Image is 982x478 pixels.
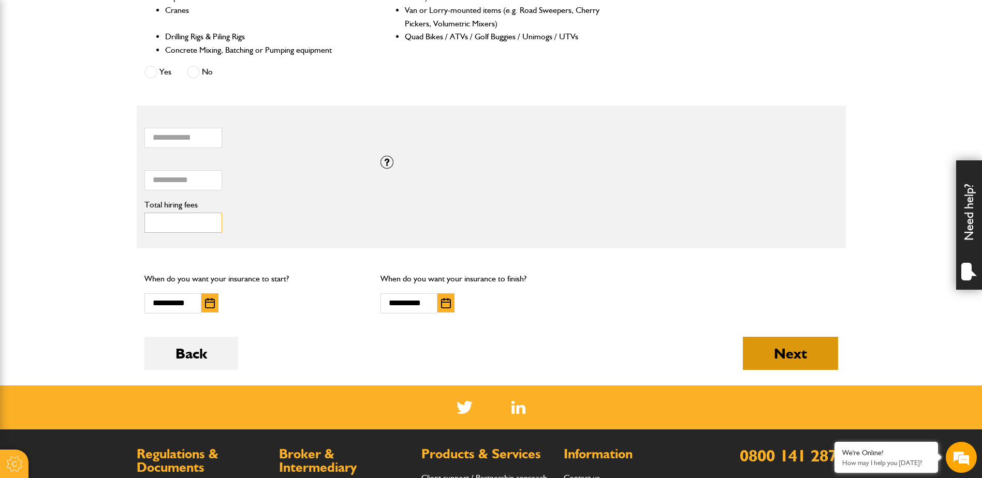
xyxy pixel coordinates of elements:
[842,449,930,457] div: We're Online!
[165,30,361,43] li: Drilling Rigs & Piling Rigs
[279,447,411,474] h2: Broker & Intermediary
[405,4,601,30] li: Van or Lorry-mounted items (e.g. Road Sweepers, Cherry Pickers, Volumetric Mixers)
[144,272,365,286] p: When do you want your insurance to start?
[137,447,269,474] h2: Regulations & Documents
[165,43,361,57] li: Concrete Mixing, Batching or Pumping equipment
[842,459,930,467] p: How may I help you today?
[144,337,238,370] button: Back
[511,401,525,414] img: Linked In
[564,447,696,461] h2: Information
[511,401,525,414] a: LinkedIn
[421,447,553,461] h2: Products & Services
[165,4,361,30] li: Cranes
[740,445,846,466] a: 0800 141 2877
[205,298,215,308] img: Choose date
[743,337,838,370] button: Next
[457,401,473,414] img: Twitter
[441,298,451,308] img: Choose date
[405,30,601,43] li: Quad Bikes / ATVs / Golf Buggies / Unimogs / UTVs
[144,201,365,209] label: Total hiring fees
[380,272,602,286] p: When do you want your insurance to finish?
[144,66,171,79] label: Yes
[956,160,982,290] div: Need help?
[187,66,213,79] label: No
